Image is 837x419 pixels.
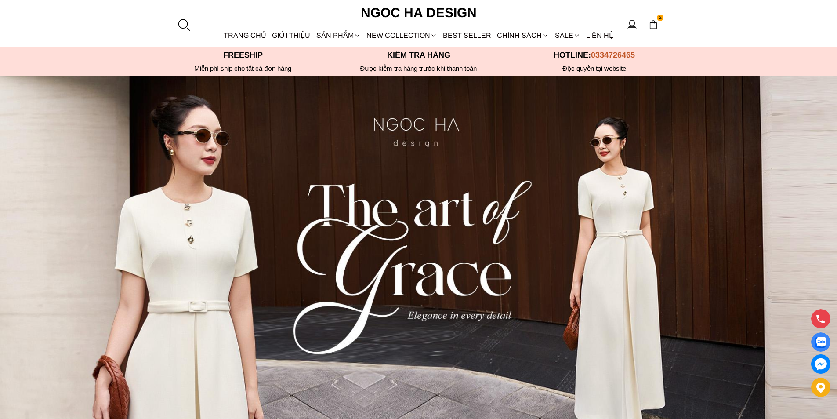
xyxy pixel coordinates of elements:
[155,65,331,73] div: Miễn phí ship cho tất cả đơn hàng
[331,65,507,73] p: Được kiểm tra hàng trước khi thanh toán
[387,51,450,59] font: Kiểm tra hàng
[155,51,331,60] p: Freeship
[507,51,682,60] p: Hotline:
[353,2,485,23] a: Ngoc Ha Design
[363,24,440,47] a: NEW COLLECTION
[815,337,826,348] img: Display image
[221,24,269,47] a: TRANG CHỦ
[313,24,363,47] div: SẢN PHẨM
[440,24,494,47] a: BEST SELLER
[811,354,830,374] a: messenger
[507,65,682,73] h6: Độc quyền tại website
[552,24,583,47] a: SALE
[657,15,664,22] span: 2
[811,332,830,352] a: Display image
[494,24,552,47] div: Chính sách
[649,20,658,29] img: img-CART-ICON-ksit0nf1
[591,51,635,59] span: 0334726465
[269,24,313,47] a: GIỚI THIỆU
[583,24,616,47] a: LIÊN HỆ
